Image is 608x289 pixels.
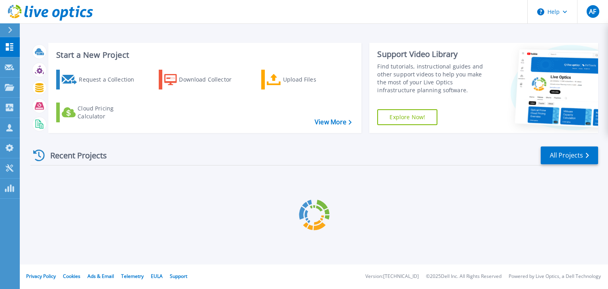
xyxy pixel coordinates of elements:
[283,72,346,87] div: Upload Files
[589,8,596,15] span: AF
[377,63,492,94] div: Find tutorials, instructional guides and other support videos to help you make the most of your L...
[56,70,144,89] a: Request a Collection
[426,274,502,279] li: © 2025 Dell Inc. All Rights Reserved
[87,273,114,279] a: Ads & Email
[30,146,118,165] div: Recent Projects
[365,274,419,279] li: Version: [TECHNICAL_ID]
[159,70,247,89] a: Download Collector
[63,273,80,279] a: Cookies
[26,273,56,279] a: Privacy Policy
[56,103,144,122] a: Cloud Pricing Calculator
[377,109,437,125] a: Explore Now!
[56,51,351,59] h3: Start a New Project
[121,273,144,279] a: Telemetry
[509,274,601,279] li: Powered by Live Optics, a Dell Technology
[377,49,492,59] div: Support Video Library
[79,72,142,87] div: Request a Collection
[261,70,350,89] a: Upload Files
[170,273,187,279] a: Support
[541,146,598,164] a: All Projects
[151,273,163,279] a: EULA
[179,72,242,87] div: Download Collector
[78,105,141,120] div: Cloud Pricing Calculator
[315,118,351,126] a: View More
